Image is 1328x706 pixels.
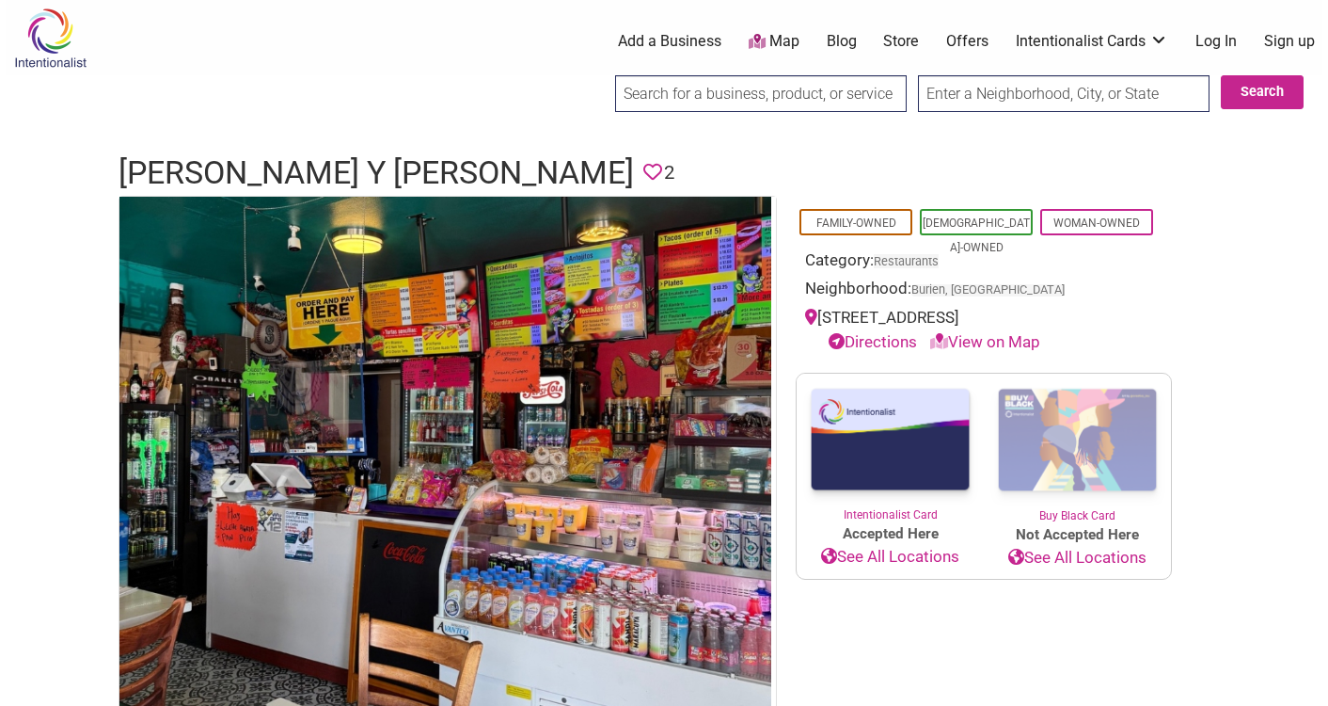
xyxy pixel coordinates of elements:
a: Directions [829,332,917,351]
a: Sign up [1264,31,1315,52]
button: Search [1221,75,1304,109]
a: View on Map [930,332,1040,351]
a: Intentionalist Card [797,374,984,523]
span: Accepted Here [797,523,984,545]
a: Offers [946,31,988,52]
a: Intentionalist Cards [1016,31,1168,52]
span: Burien, [GEOGRAPHIC_DATA] [911,284,1065,297]
a: [DEMOGRAPHIC_DATA]-Owned [923,217,1030,254]
h1: [PERSON_NAME] y [PERSON_NAME] [119,151,634,196]
a: Store [883,31,919,52]
a: See All Locations [797,545,984,570]
a: Log In [1195,31,1237,52]
span: Not Accepted Here [984,524,1171,546]
div: [STREET_ADDRESS] [805,306,1162,354]
a: Add a Business [618,31,721,52]
a: Woman-Owned [1053,217,1140,230]
div: Category: [805,249,1162,278]
div: Neighborhood: [805,277,1162,306]
img: Intentionalist Card [797,374,984,506]
a: Blog [827,31,857,52]
input: Enter a Neighborhood, City, or State [918,75,1209,112]
img: Buy Black Card [984,374,1171,507]
a: Map [749,31,799,53]
span: 2 [664,158,674,187]
img: Intentionalist [6,8,95,69]
input: Search for a business, product, or service [615,75,907,112]
a: Buy Black Card [984,374,1171,524]
a: See All Locations [984,546,1171,570]
a: Family-Owned [816,217,896,230]
a: Restaurants [874,254,939,268]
